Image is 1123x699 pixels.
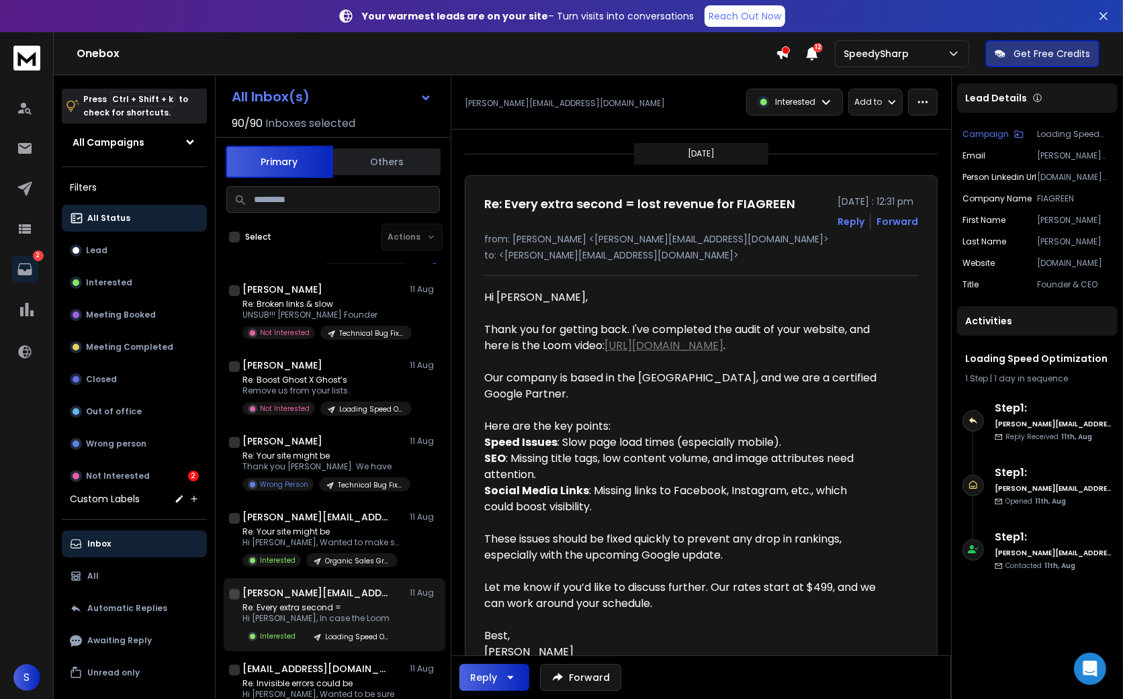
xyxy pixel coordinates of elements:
label: Select [245,232,271,242]
p: Thank you [PERSON_NAME]. We have [242,461,404,472]
p: Meeting Booked [86,310,156,320]
p: Interested [260,555,296,565]
a: 2 [11,256,38,283]
p: [PERSON_NAME] [1037,236,1112,247]
span: 1 day in sequence [994,373,1068,384]
p: Out of office [86,406,142,417]
h3: Custom Labels [70,492,140,506]
span: 1 Step [965,373,988,384]
p: Loading Speed Optimization [1037,129,1112,140]
p: All [87,571,99,581]
p: FIAGREEN [1037,193,1112,204]
h1: [PERSON_NAME] [242,283,322,296]
p: [DOMAIN_NAME][URL][PERSON_NAME] [1037,172,1112,183]
p: to: <[PERSON_NAME][EMAIL_ADDRESS][DOMAIN_NAME]> [484,248,918,262]
button: All Status [62,205,207,232]
button: Not Interested2 [62,463,207,490]
div: Hi [PERSON_NAME], [484,289,877,306]
div: : Slow page load times (especially mobile). [484,434,877,451]
p: Automatic Replies [87,603,167,614]
p: Lead Details [965,91,1027,105]
button: Get Free Credits [985,40,1099,67]
p: Loading Speed Optimization [339,404,404,414]
p: Email [962,150,985,161]
button: S [13,664,40,691]
p: 11 Aug [410,512,440,522]
button: Reply [459,664,529,691]
p: Founder & CEO [1037,279,1112,290]
div: Our company is based in the [GEOGRAPHIC_DATA], and we are a certified Google Partner. [484,370,877,402]
p: Technical Bug Fixing and Loading Speed [339,328,404,338]
h6: [PERSON_NAME][EMAIL_ADDRESS][DOMAIN_NAME] [995,548,1112,558]
p: Press to check for shortcuts. [83,93,188,120]
p: Reach Out Now [709,9,781,23]
div: Here are the key points: [484,402,877,434]
p: SpeedySharp [844,47,914,60]
button: Reply [838,215,864,228]
p: 11 Aug [410,360,440,371]
strong: Your warmest leads are on your site [362,9,548,23]
p: Re: Your site might be [242,526,404,537]
h1: All Campaigns [73,136,144,149]
p: Not Interested [260,404,310,414]
p: Reply Received [1005,432,1092,442]
p: Loading Speed Optimization [325,632,390,642]
h1: All Inbox(s) [232,90,310,103]
h3: Filters [62,178,207,197]
p: Re: Boost Ghost X Ghost’s [242,375,404,385]
p: Re: Invisible errors could be [242,678,398,689]
p: [DOMAIN_NAME] [1037,258,1112,269]
div: | [965,373,1110,384]
button: Forward [540,664,621,691]
div: Forward [877,215,918,228]
button: Awaiting Reply [62,627,207,654]
p: Hi [PERSON_NAME], In case the Loom [242,613,398,624]
strong: SEO [484,451,506,466]
p: Person Linkedin Url [962,172,1036,183]
p: – Turn visits into conversations [362,9,694,23]
p: Unread only [87,667,140,678]
div: These issues should be fixed quickly to prevent any drop in rankings, especially with the upcomin... [484,531,877,579]
div: Let me know if you’d like to discuss further. Our rates start at $499, and we can work around you... [484,579,877,628]
h1: Loading Speed Optimization [965,352,1110,365]
p: Company Name [962,193,1032,204]
p: Organic Sales Growth [325,556,390,566]
button: Automatic Replies [62,595,207,622]
p: Not Interested [260,328,310,338]
p: Interested [260,631,296,641]
p: Wrong person [86,438,146,449]
div: : Missing links to Facebook, Instagram, etc., which could boost visibility. [484,483,877,531]
h6: [PERSON_NAME][EMAIL_ADDRESS][DOMAIN_NAME] [995,483,1112,494]
img: logo [13,46,40,71]
button: All Campaigns [62,129,207,156]
p: Interested [86,277,132,288]
p: 2 [33,250,44,261]
h6: Step 1 : [995,529,1112,545]
span: 12 [813,43,823,52]
span: 90 / 90 [232,115,263,132]
a: [URL][DOMAIN_NAME] [604,338,723,353]
button: Meeting Booked [62,301,207,328]
strong: Speed Issues [484,434,557,450]
button: Others [333,147,441,177]
div: Best, [PERSON_NAME] [484,628,877,660]
div: 2 [188,471,199,481]
p: Get Free Credits [1014,47,1090,60]
p: All Status [87,213,130,224]
button: All [62,563,207,590]
div: : Missing title tags, low content volume, and image attributes need attention. [484,451,877,483]
p: [PERSON_NAME][EMAIL_ADDRESS][DOMAIN_NAME] [465,98,665,109]
h3: Inboxes selected [265,115,355,132]
button: Campaign [962,129,1024,140]
p: Lead [86,245,107,256]
p: title [962,279,979,290]
p: Re: Every extra second = [242,602,398,613]
p: [PERSON_NAME][EMAIL_ADDRESS][DOMAIN_NAME] [1037,150,1112,161]
p: Campaign [962,129,1009,140]
a: Reach Out Now [705,5,785,27]
p: Not Interested [86,471,150,481]
p: Hi [PERSON_NAME], Wanted to make sure [242,537,404,548]
button: Unread only [62,659,207,686]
